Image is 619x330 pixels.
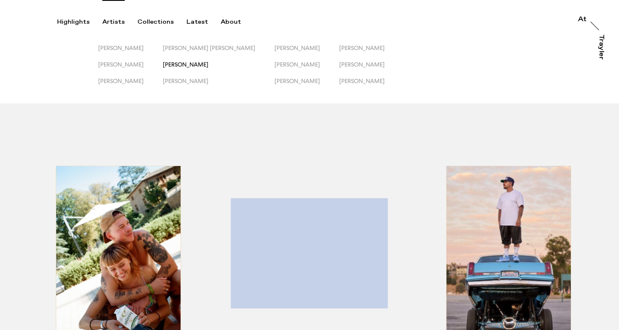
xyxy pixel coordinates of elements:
span: [PERSON_NAME] [163,78,208,84]
button: [PERSON_NAME] [98,44,163,61]
button: Artists [102,18,137,26]
button: [PERSON_NAME] [339,44,404,61]
button: [PERSON_NAME] [274,78,339,94]
button: Latest [186,18,221,26]
span: [PERSON_NAME] [PERSON_NAME] [163,44,255,51]
button: [PERSON_NAME] [339,78,404,94]
span: [PERSON_NAME] [98,44,144,51]
button: [PERSON_NAME] [274,61,339,78]
span: [PERSON_NAME] [163,61,208,68]
button: [PERSON_NAME] [163,61,274,78]
button: [PERSON_NAME] [98,78,163,94]
button: [PERSON_NAME] [98,61,163,78]
div: Latest [186,18,208,26]
div: Collections [137,18,174,26]
a: Trayler [596,34,605,69]
span: [PERSON_NAME] [274,61,320,68]
button: [PERSON_NAME] [PERSON_NAME] [163,44,274,61]
div: Artists [102,18,125,26]
span: [PERSON_NAME] [274,78,320,84]
span: [PERSON_NAME] [339,78,385,84]
button: [PERSON_NAME] [163,78,274,94]
div: Highlights [57,18,90,26]
div: About [221,18,241,26]
span: [PERSON_NAME] [274,44,320,51]
button: About [221,18,254,26]
button: Collections [137,18,186,26]
span: [PERSON_NAME] [339,61,385,68]
a: At [578,16,586,25]
button: [PERSON_NAME] [339,61,404,78]
span: [PERSON_NAME] [98,78,144,84]
div: Trayler [598,34,605,60]
button: Highlights [57,18,102,26]
span: [PERSON_NAME] [98,61,144,68]
button: [PERSON_NAME] [274,44,339,61]
span: [PERSON_NAME] [339,44,385,51]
